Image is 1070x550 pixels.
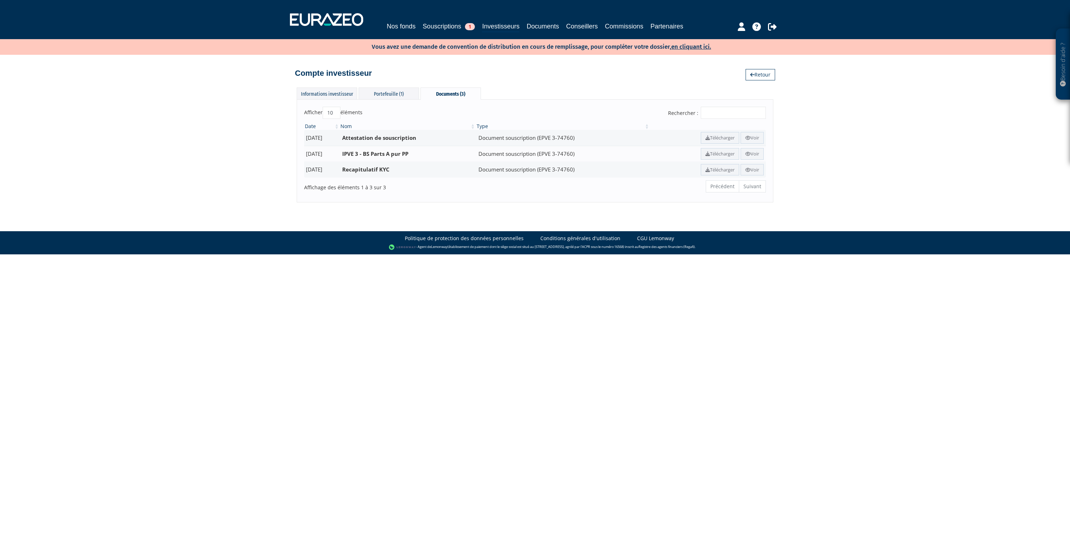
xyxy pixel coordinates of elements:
[651,21,683,31] a: Partenaires
[405,235,524,242] a: Politique de protection des données personnelles
[297,88,357,99] div: Informations investisseur
[342,150,408,157] b: IPVE 3 - BS Parts A pur PP
[476,146,650,162] td: Document souscription (EPVE 3-74760)
[476,130,650,146] td: Document souscription (EPVE 3-74760)
[637,235,674,242] a: CGU Lemonway
[671,43,711,51] a: en cliquant ici.
[476,123,650,130] th: Type: activer pour trier la colonne par ordre croissant
[482,21,519,32] a: Investisseurs
[304,146,340,162] td: [DATE]
[290,13,363,26] img: 1732889491-logotype_eurazeo_blanc_rvb.png
[389,244,416,251] img: logo-lemonway.png
[526,21,559,31] a: Documents
[605,21,643,31] a: Commissions
[295,69,372,78] h4: Compte investisseur
[323,107,340,119] select: Afficheréléments
[387,21,415,31] a: Nos fonds
[304,180,490,191] div: Affichage des éléments 1 à 3 sur 3
[741,132,764,144] a: Voir
[342,166,390,173] b: Recapitulatif KYC
[431,245,447,249] a: Lemonway
[340,123,476,130] th: Nom: activer pour trier la colonne par ordre croissant
[639,245,695,249] a: Registre des agents financiers (Regafi)
[741,148,764,160] a: Voir
[342,134,416,141] b: Attestation de souscription
[304,162,340,178] td: [DATE]
[1059,32,1067,96] p: Besoin d'aide ?
[650,123,766,130] th: &nbsp;
[476,162,650,178] td: Document souscription (EPVE 3-74760)
[701,164,739,176] a: Télécharger
[566,21,598,31] a: Conseillers
[7,244,1063,251] div: - Agent de (établissement de paiement dont le siège social est situé au [STREET_ADDRESS], agréé p...
[701,148,739,160] a: Télécharger
[701,107,766,119] input: Rechercher :
[304,107,362,119] label: Afficher éléments
[465,23,475,30] span: 1
[701,132,739,144] a: Télécharger
[668,107,766,119] label: Rechercher :
[304,123,340,130] th: Date: activer pour trier la colonne par ordre croissant
[746,69,775,80] a: Retour
[351,41,711,51] p: Vous avez une demande de convention de distribution en cours de remplissage, pour compléter votre...
[359,88,419,99] div: Portefeuille (1)
[304,130,340,146] td: [DATE]
[423,21,475,31] a: Souscriptions1
[540,235,620,242] a: Conditions générales d'utilisation
[741,164,764,176] a: Voir
[420,88,481,100] div: Documents (3)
